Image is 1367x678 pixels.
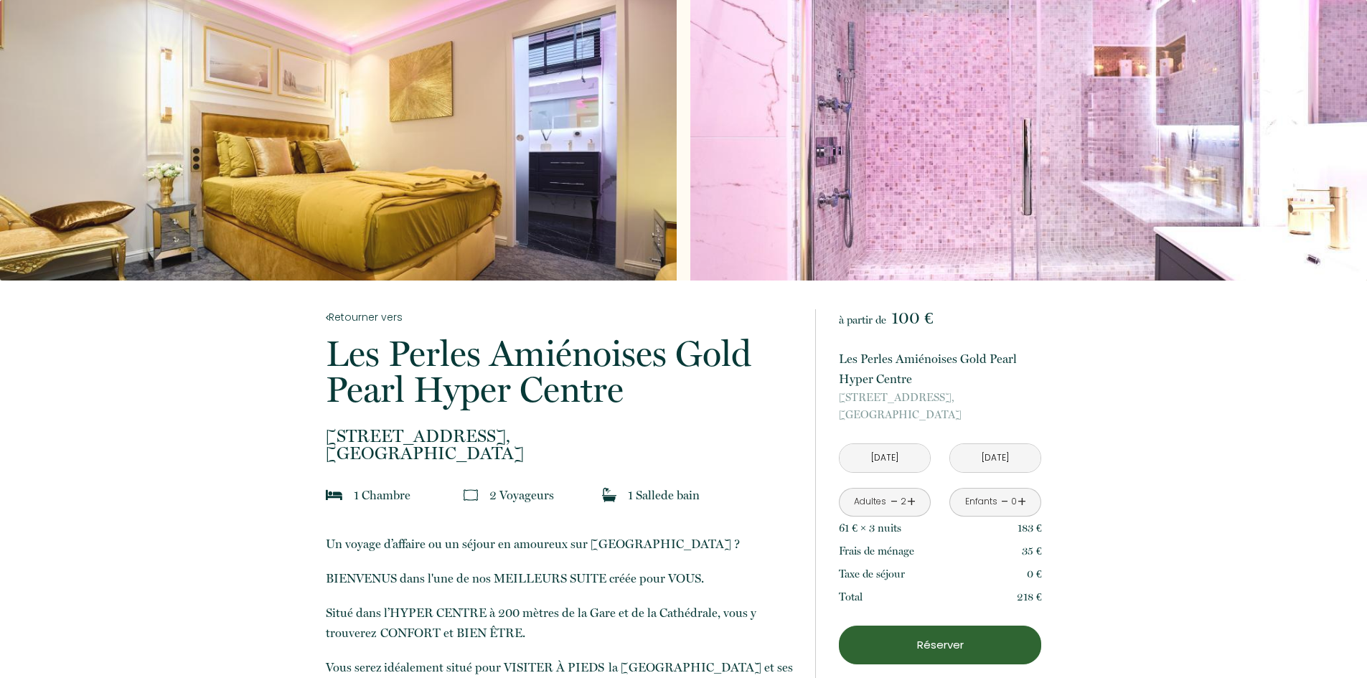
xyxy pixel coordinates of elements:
[840,444,930,472] input: Arrivée
[464,488,478,502] img: guests
[844,636,1036,654] p: Réserver
[839,314,886,326] span: à partir de
[326,568,797,588] p: BIENVENUS dans l'une de nos MEILLEURS SUITE créée pour VOUS.
[489,485,554,505] p: 2 Voyageur
[326,428,797,445] span: [STREET_ADDRESS],
[839,349,1041,389] p: Les Perles Amiénoises Gold Pearl Hyper Centre
[900,495,907,509] div: 2
[839,588,863,606] p: Total
[897,522,901,535] span: s
[1018,491,1026,513] a: +
[326,534,797,554] p: Un voyage d’affaire ou un séjour en amoureux sur [GEOGRAPHIC_DATA] ?
[1017,588,1042,606] p: 218 €
[891,491,898,513] a: -
[950,444,1040,472] input: Départ
[839,626,1041,664] button: Réserver
[354,485,410,505] p: 1 Chambre
[839,519,901,537] p: 61 € × 3 nuit
[839,542,914,560] p: Frais de ménage
[326,428,797,462] p: [GEOGRAPHIC_DATA]
[1001,491,1009,513] a: -
[326,603,797,643] p: Situé dans l’HYPER CENTRE à 200 mètres de la Gare et de la Cathédrale, vous y trouverez CONFORT e...
[1018,519,1042,537] p: 183 €
[1022,542,1042,560] p: 35 €
[965,495,997,509] div: Enfants
[326,336,797,408] p: Les Perles Amiénoises Gold Pearl Hyper Centre
[1010,495,1018,509] div: 0
[326,309,797,325] a: Retourner vers
[549,488,554,502] span: s
[839,389,1041,406] span: [STREET_ADDRESS],
[907,491,916,513] a: +
[839,389,1041,423] p: [GEOGRAPHIC_DATA]
[628,485,700,505] p: 1 Salle de bain
[1027,565,1042,583] p: 0 €
[891,308,933,328] span: 100 €
[854,495,886,509] div: Adultes
[839,565,905,583] p: Taxe de séjour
